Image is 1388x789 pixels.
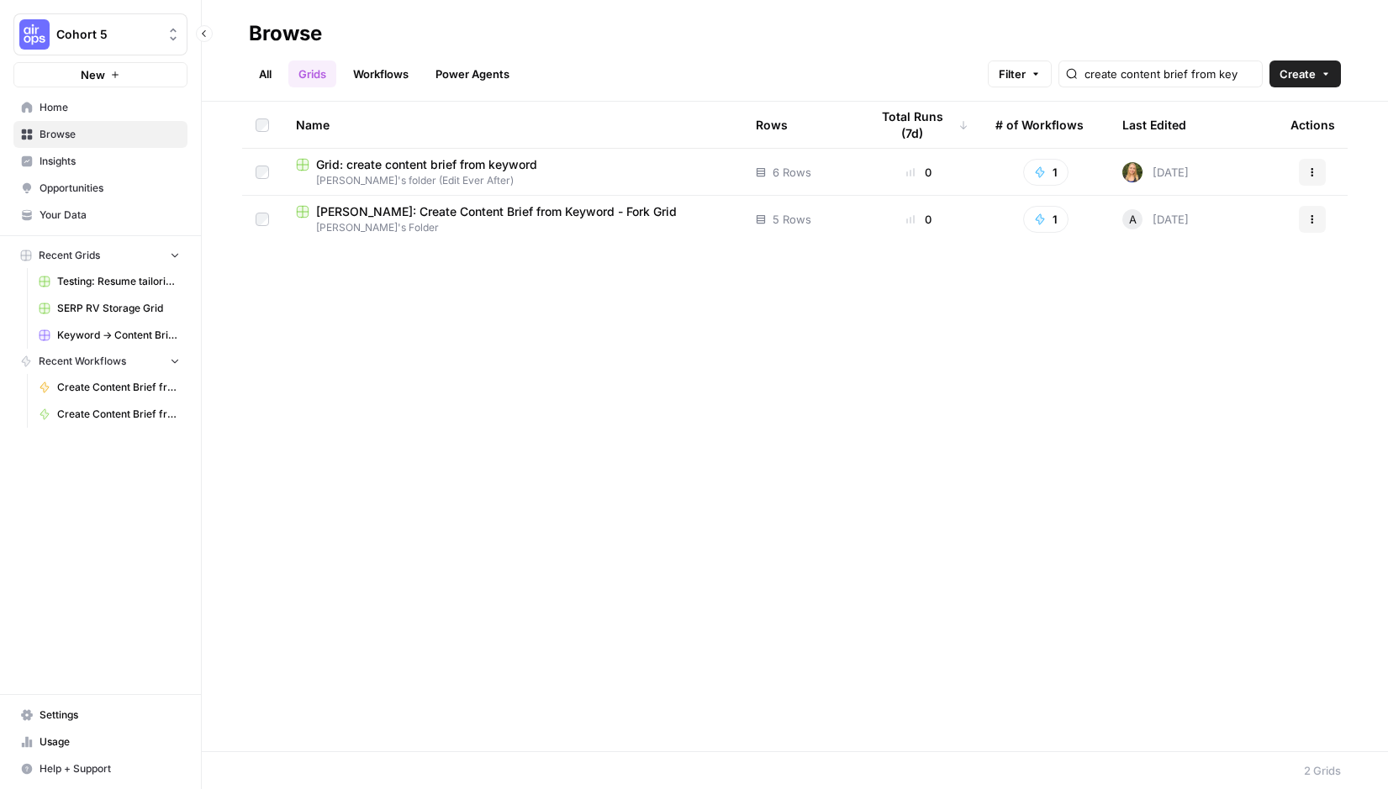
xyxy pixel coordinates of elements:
[40,154,180,169] span: Insights
[773,164,811,181] span: 6 Rows
[39,248,100,263] span: Recent Grids
[13,175,187,202] a: Opportunities
[343,60,419,87] a: Workflows
[56,26,158,43] span: Cohort 5
[19,19,50,50] img: Cohort 5 Logo
[57,301,180,316] span: SERP RV Storage Grid
[31,374,187,401] a: Create Content Brief from Keyword
[40,181,180,196] span: Opportunities
[81,66,105,83] span: New
[1129,211,1137,228] span: A
[1122,162,1189,182] div: [DATE]
[1122,162,1143,182] img: r24b6keouon8mlof60ptx1lwn1nq
[1122,209,1189,229] div: [DATE]
[57,328,180,343] span: Keyword -> Content Brief -> Article
[288,60,336,87] a: Grids
[31,295,187,322] a: SERP RV Storage Grid
[1023,159,1069,186] button: 1
[296,220,729,235] span: [PERSON_NAME]'s Folder
[13,349,187,374] button: Recent Workflows
[296,203,729,235] a: [PERSON_NAME]: Create Content Brief from Keyword - Fork Grid[PERSON_NAME]'s Folder
[31,268,187,295] a: Testing: Resume tailoring workflow
[13,702,187,729] a: Settings
[40,100,180,115] span: Home
[869,211,968,228] div: 0
[31,401,187,428] a: Create Content Brief from Keyword (Neighbor - [PERSON_NAME]
[296,173,729,188] span: [PERSON_NAME]'s folder (Edit Ever After)
[1122,102,1186,148] div: Last Edited
[425,60,520,87] a: Power Agents
[869,102,968,148] div: Total Runs (7d)
[869,164,968,181] div: 0
[13,13,187,55] button: Workspace: Cohort 5
[296,102,729,148] div: Name
[13,148,187,175] a: Insights
[1290,102,1335,148] div: Actions
[773,211,811,228] span: 5 Rows
[249,20,322,47] div: Browse
[57,274,180,289] span: Testing: Resume tailoring workflow
[13,94,187,121] a: Home
[249,60,282,87] a: All
[13,729,187,755] a: Usage
[57,407,180,422] span: Create Content Brief from Keyword (Neighbor - [PERSON_NAME]
[40,127,180,142] span: Browse
[40,707,180,723] span: Settings
[40,734,180,750] span: Usage
[1023,206,1069,233] button: 1
[995,102,1084,148] div: # of Workflows
[40,208,180,223] span: Your Data
[296,156,729,188] a: Grid: create content brief from keyword[PERSON_NAME]'s folder (Edit Ever After)
[13,121,187,148] a: Browse
[1304,762,1341,779] div: 2 Grids
[756,102,788,148] div: Rows
[13,62,187,87] button: New
[1085,66,1255,82] input: Search
[13,243,187,268] button: Recent Grids
[13,202,187,229] a: Your Data
[31,322,187,349] a: Keyword -> Content Brief -> Article
[13,755,187,782] button: Help + Support
[39,354,126,369] span: Recent Workflows
[40,761,180,776] span: Help + Support
[988,60,1052,87] button: Filter
[1269,60,1341,87] button: Create
[316,156,537,173] span: Grid: create content brief from keyword
[999,66,1026,82] span: Filter
[1280,66,1316,82] span: Create
[316,203,677,220] span: [PERSON_NAME]: Create Content Brief from Keyword - Fork Grid
[57,380,180,395] span: Create Content Brief from Keyword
